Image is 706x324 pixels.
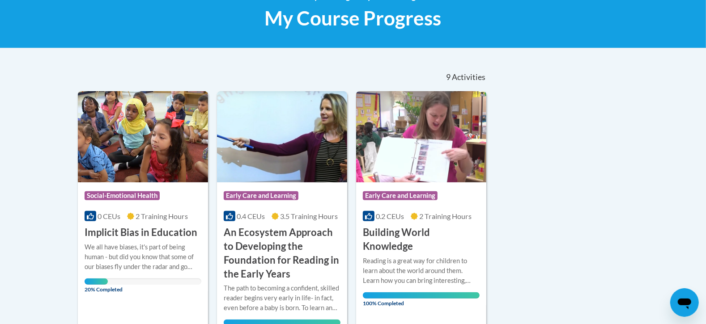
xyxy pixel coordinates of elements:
[670,288,699,317] iframe: Button to launch messaging window
[363,191,438,200] span: Early Care and Learning
[280,212,338,220] span: 3.5 Training Hours
[224,191,298,200] span: Early Care and Learning
[85,191,160,200] span: Social-Emotional Health
[78,91,208,182] img: Course Logo
[224,226,340,281] h3: An Ecosystem Approach to Developing the Foundation for Reading in the Early Years
[363,226,480,253] h3: Building World Knowledge
[85,278,108,285] div: Your progress
[85,278,108,293] span: 20% Completed
[376,212,404,220] span: 0.2 CEUs
[136,212,188,220] span: 2 Training Hours
[452,72,485,82] span: Activities
[224,283,340,313] div: The path to becoming a confident, skilled reader begins very early in life- in fact, even before ...
[419,212,472,220] span: 2 Training Hours
[356,91,486,182] img: Course Logo
[363,292,480,307] span: 100% Completed
[217,91,347,182] img: Course Logo
[85,242,201,272] div: We all have biases, it's part of being human - but did you know that some of our biases fly under...
[98,212,120,220] span: 0 CEUs
[363,292,480,299] div: Your progress
[446,72,451,82] span: 9
[265,6,442,30] span: My Course Progress
[237,212,265,220] span: 0.4 CEUs
[85,226,197,240] h3: Implicit Bias in Education
[363,256,480,286] div: Reading is a great way for children to learn about the world around them. Learn how you can bring...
